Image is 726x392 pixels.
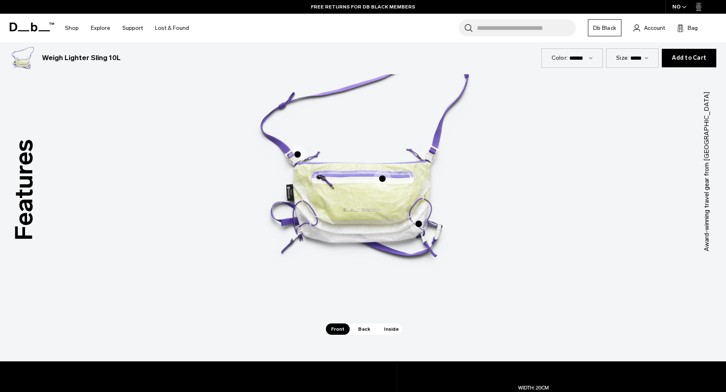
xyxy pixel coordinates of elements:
[616,54,629,62] label: Size:
[326,323,350,335] span: Front
[662,49,716,67] button: Add to Cart
[91,14,110,42] a: Explore
[379,323,404,335] span: Inside
[10,45,36,71] img: Weigh_Lighter_Sling_10L_1.png
[42,53,121,63] h3: Weigh Lighter Sling 10L
[59,14,195,42] nav: Main Navigation
[122,14,143,42] a: Support
[242,8,484,323] div: 1 / 3
[688,24,698,32] span: Bag
[588,19,621,36] a: Db Black
[353,323,376,335] span: Back
[634,23,665,33] a: Account
[644,24,665,32] span: Account
[672,55,706,61] span: Add to Cart
[155,14,189,42] a: Lost & Found
[552,54,568,62] label: Color:
[677,23,698,33] button: Bag
[311,3,415,10] a: FREE RETURNS FOR DB BLACK MEMBERS
[6,139,43,240] h3: Features
[65,14,79,42] a: Shop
